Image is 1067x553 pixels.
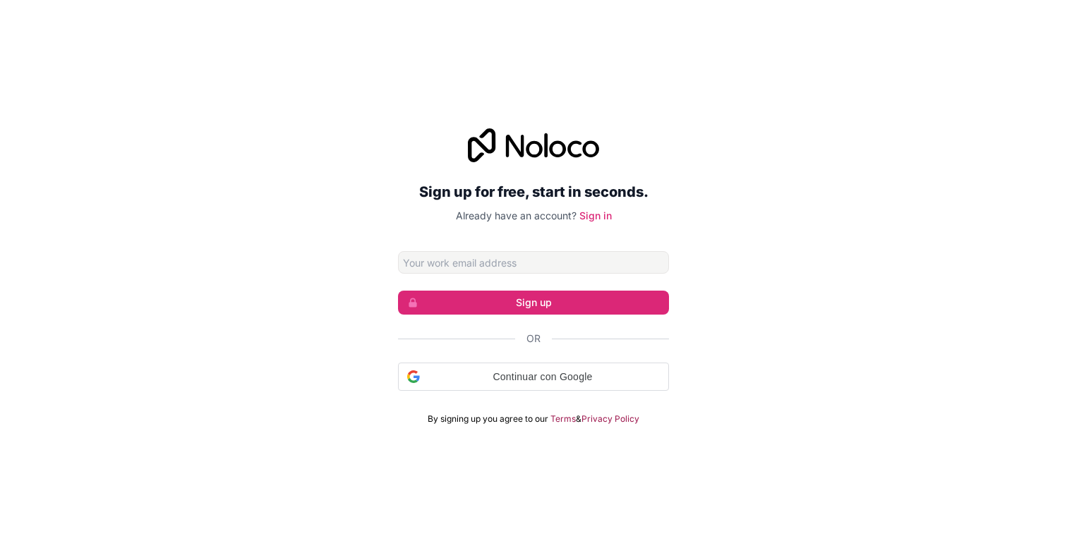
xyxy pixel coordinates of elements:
span: Continuar con Google [426,370,660,384]
a: Sign in [579,209,612,221]
div: Continuar con Google [398,363,669,391]
a: Privacy Policy [581,413,639,425]
button: Sign up [398,291,669,315]
h2: Sign up for free, start in seconds. [398,179,669,205]
span: Already have an account? [456,209,577,221]
span: & [576,413,581,425]
a: Terms [550,413,576,425]
input: Email address [398,251,669,274]
span: Or [526,332,541,346]
span: By signing up you agree to our [428,413,548,425]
